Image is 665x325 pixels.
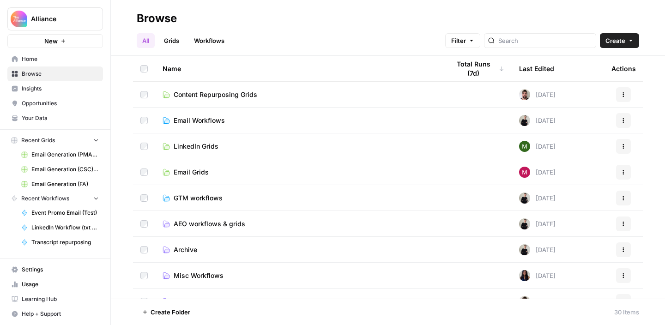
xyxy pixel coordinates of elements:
[17,162,103,177] a: Email Generation (CSC) - old do not use
[7,81,103,96] a: Insights
[158,33,185,48] a: Grids
[31,209,99,217] span: Event Promo Email (Test)
[519,115,530,126] img: rzyuksnmva7rad5cmpd7k6b2ndco
[17,147,103,162] a: Email Generation (PMA) - OLD
[519,89,530,100] img: 9ucy7zvi246h5jy943jx4fqk49j8
[174,271,224,280] span: Misc Workflows
[31,14,87,24] span: Alliance
[22,55,99,63] span: Home
[137,305,196,319] button: Create Folder
[174,116,225,125] span: Email Workflows
[31,223,99,232] span: LinkedIn Workflow (txt files)
[22,99,99,108] span: Opportunities
[519,244,556,255] div: [DATE]
[174,193,223,203] span: GTM workflows
[163,297,435,306] a: Content Refresh
[519,296,530,307] img: 9ucy7zvi246h5jy943jx4fqk49j8
[519,56,554,81] div: Last Edited
[7,7,103,30] button: Workspace: Alliance
[519,244,530,255] img: rzyuksnmva7rad5cmpd7k6b2ndco
[21,194,69,203] span: Recent Workflows
[174,245,197,254] span: Archive
[519,296,556,307] div: [DATE]
[22,265,99,274] span: Settings
[31,150,99,159] span: Email Generation (PMA) - OLD
[163,56,435,81] div: Name
[174,297,223,306] span: Content Refresh
[611,56,636,81] div: Actions
[519,167,530,178] img: zisfsfjavtjatavadd4sac4votan
[22,70,99,78] span: Browse
[451,36,466,45] span: Filter
[519,193,556,204] div: [DATE]
[31,180,99,188] span: Email Generation (FA)
[519,141,530,152] img: l5bw1boy7i1vzeyb5kvp5qo3zmc4
[22,310,99,318] span: Help + Support
[7,262,103,277] a: Settings
[614,307,639,317] div: 30 Items
[174,219,245,229] span: AEO workflows & grids
[450,56,504,81] div: Total Runs (7d)
[11,11,27,27] img: Alliance Logo
[519,218,530,229] img: rzyuksnmva7rad5cmpd7k6b2ndco
[137,11,177,26] div: Browse
[31,165,99,174] span: Email Generation (CSC) - old do not use
[163,90,435,99] a: Content Repurposing Grids
[445,33,480,48] button: Filter
[519,270,530,281] img: rox323kbkgutb4wcij4krxobkpon
[519,193,530,204] img: rzyuksnmva7rad5cmpd7k6b2ndco
[163,245,435,254] a: Archive
[163,142,435,151] a: LinkedIn Grids
[600,33,639,48] button: Create
[17,205,103,220] a: Event Promo Email (Test)
[7,52,103,66] a: Home
[163,219,435,229] a: AEO workflows & grids
[31,238,99,247] span: Transcript repurposing
[163,116,435,125] a: Email Workflows
[7,96,103,111] a: Opportunities
[21,136,55,144] span: Recent Grids
[17,235,103,250] a: Transcript repurposing
[7,192,103,205] button: Recent Workflows
[151,307,190,317] span: Create Folder
[7,292,103,307] a: Learning Hub
[22,84,99,93] span: Insights
[22,114,99,122] span: Your Data
[7,307,103,321] button: Help + Support
[7,277,103,292] a: Usage
[17,220,103,235] a: LinkedIn Workflow (txt files)
[174,90,257,99] span: Content Repurposing Grids
[605,36,625,45] span: Create
[519,218,556,229] div: [DATE]
[7,111,103,126] a: Your Data
[174,168,209,177] span: Email Grids
[519,115,556,126] div: [DATE]
[7,66,103,81] a: Browse
[44,36,58,46] span: New
[17,177,103,192] a: Email Generation (FA)
[174,142,218,151] span: LinkedIn Grids
[519,270,556,281] div: [DATE]
[137,33,155,48] a: All
[22,280,99,289] span: Usage
[7,34,103,48] button: New
[7,133,103,147] button: Recent Grids
[519,141,556,152] div: [DATE]
[498,36,592,45] input: Search
[519,167,556,178] div: [DATE]
[188,33,230,48] a: Workflows
[22,295,99,303] span: Learning Hub
[163,168,435,177] a: Email Grids
[163,271,435,280] a: Misc Workflows
[519,89,556,100] div: [DATE]
[163,193,435,203] a: GTM workflows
